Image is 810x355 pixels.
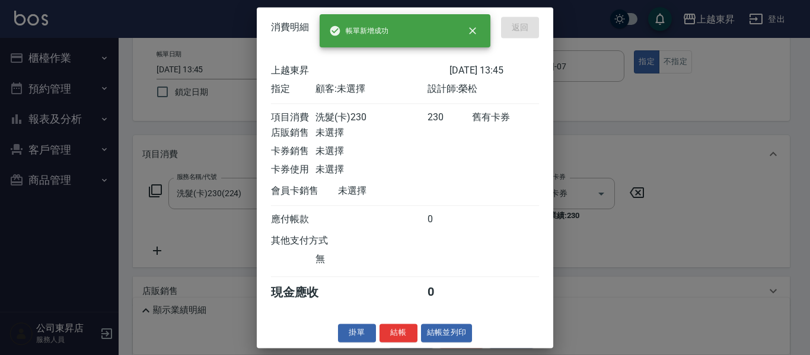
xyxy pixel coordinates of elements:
[329,25,388,37] span: 帳單新增成功
[271,127,315,139] div: 店販銷售
[315,127,427,139] div: 未選擇
[428,213,472,226] div: 0
[421,324,473,342] button: 結帳並列印
[271,284,338,300] div: 現金應收
[449,65,539,77] div: [DATE] 13:45
[271,111,315,124] div: 項目消費
[460,18,486,44] button: close
[271,164,315,176] div: 卡券使用
[428,111,472,124] div: 230
[315,83,427,95] div: 顧客: 未選擇
[315,253,427,266] div: 無
[271,235,361,247] div: 其他支付方式
[315,145,427,158] div: 未選擇
[338,185,449,197] div: 未選擇
[428,83,539,95] div: 設計師: 榮松
[271,185,338,197] div: 會員卡銷售
[271,65,449,77] div: 上越東昇
[315,164,427,176] div: 未選擇
[271,145,315,158] div: 卡券銷售
[271,21,309,33] span: 消費明細
[271,83,315,95] div: 指定
[315,111,427,124] div: 洗髮(卡)230
[380,324,417,342] button: 結帳
[472,111,539,124] div: 舊有卡券
[271,213,315,226] div: 應付帳款
[428,284,472,300] div: 0
[338,324,376,342] button: 掛單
